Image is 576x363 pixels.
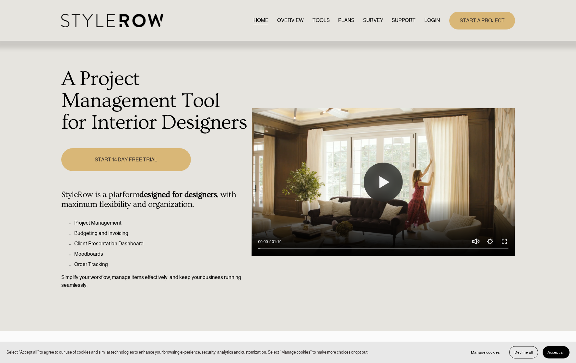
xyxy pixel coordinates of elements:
button: Decline all [509,346,538,358]
strong: designed for designers [139,190,217,199]
a: HOME [253,16,268,25]
a: START 14 DAY FREE TRIAL [61,148,191,171]
div: Duration [269,239,283,245]
span: Accept all [547,350,565,355]
span: SUPPORT [392,17,416,24]
p: Budgeting and Invoicing [74,229,248,237]
input: Seek [258,246,508,251]
a: PLANS [338,16,354,25]
p: Client Presentation Dashboard [74,240,248,248]
p: Moodboards [74,250,248,258]
button: Play [364,163,403,202]
button: Manage cookies [466,346,505,358]
h1: A Project Management Tool for Interior Designers [61,68,248,134]
a: LOGIN [424,16,440,25]
a: SURVEY [363,16,383,25]
p: Project Management [74,219,248,227]
a: OVERVIEW [277,16,304,25]
span: Manage cookies [471,350,500,355]
span: Decline all [514,350,533,355]
a: folder dropdown [392,16,416,25]
a: TOOLS [312,16,330,25]
div: Current time [258,239,269,245]
p: Select “Accept all” to agree to our use of cookies and similar technologies to enhance your brows... [6,349,369,355]
p: Order Tracking [74,261,248,268]
img: StyleRow [61,14,163,27]
a: START A PROJECT [449,12,515,29]
button: Accept all [543,346,570,358]
p: Simplify your workflow, manage items effectively, and keep your business running seamlessly. [61,274,248,289]
h4: StyleRow is a platform , with maximum flexibility and organization. [61,190,248,209]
